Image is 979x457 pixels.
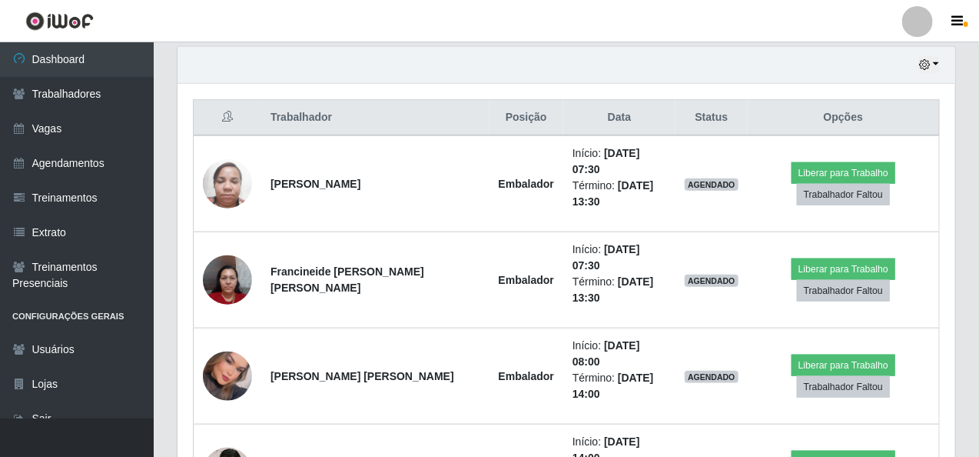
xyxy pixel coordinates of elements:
[203,151,252,216] img: 1678404349838.jpeg
[572,178,666,210] li: Término:
[572,242,666,274] li: Início:
[797,280,890,302] button: Trabalhador Faltou
[572,145,666,178] li: Início:
[563,100,675,136] th: Data
[572,243,640,272] time: [DATE] 07:30
[489,100,563,136] th: Posição
[499,178,554,190] strong: Embalador
[797,184,890,205] button: Trabalhador Faltou
[797,376,890,398] button: Trabalhador Faltou
[203,342,252,412] img: 1752940593841.jpeg
[685,371,738,383] span: AGENDADO
[499,274,554,286] strong: Embalador
[203,247,252,312] img: 1735852864597.jpeg
[572,338,666,370] li: Início:
[791,259,895,280] button: Liberar para Trabalho
[572,147,640,175] time: [DATE] 07:30
[791,162,895,184] button: Liberar para Trabalho
[572,370,666,402] li: Término:
[572,339,640,368] time: [DATE] 08:00
[270,370,454,382] strong: [PERSON_NAME] [PERSON_NAME]
[791,355,895,376] button: Liberar para Trabalho
[25,12,94,31] img: CoreUI Logo
[499,370,554,382] strong: Embalador
[270,265,424,294] strong: Francineide [PERSON_NAME] [PERSON_NAME]
[748,100,940,136] th: Opções
[675,100,748,136] th: Status
[685,178,738,191] span: AGENDADO
[572,274,666,306] li: Término:
[685,275,738,287] span: AGENDADO
[270,178,360,190] strong: [PERSON_NAME]
[261,100,489,136] th: Trabalhador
